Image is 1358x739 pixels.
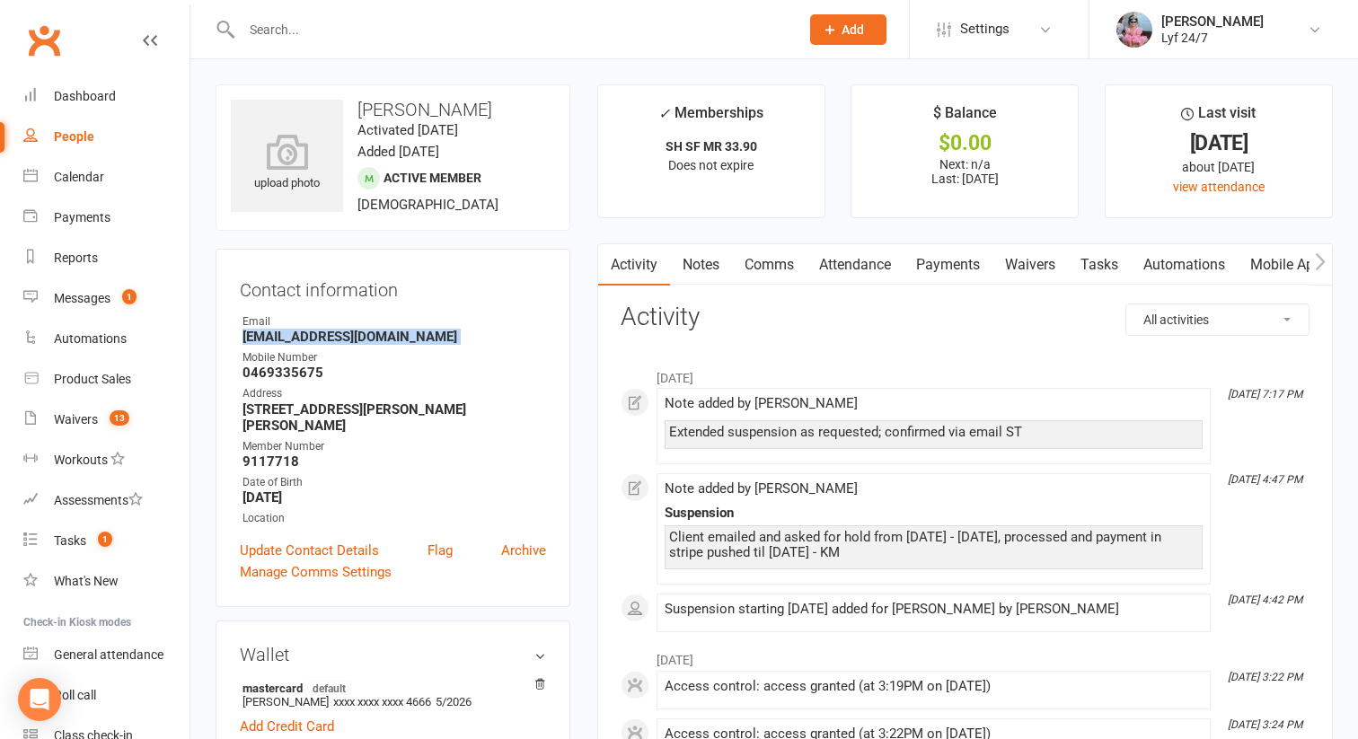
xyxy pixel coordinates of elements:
strong: [EMAIL_ADDRESS][DOMAIN_NAME] [242,329,546,345]
h3: [PERSON_NAME] [231,100,555,119]
span: Does not expire [668,158,754,172]
span: 1 [98,532,112,547]
a: What's New [23,561,190,602]
div: Note added by [PERSON_NAME] [665,481,1203,497]
div: Access control: access granted (at 3:19PM on [DATE]) [665,679,1203,694]
a: Tasks [1068,244,1131,286]
a: Comms [732,244,807,286]
div: Member Number [242,438,546,455]
a: Dashboard [23,76,190,117]
strong: mastercard [242,681,537,695]
div: Extended suspension as requested; confirmed via email ST [669,425,1198,440]
a: Calendar [23,157,190,198]
div: Mobile Number [242,349,546,366]
div: Automations [54,331,127,346]
a: Archive [501,540,546,561]
a: Payments [23,198,190,238]
strong: SH SF MR 33.90 [666,139,757,154]
div: Suspension [665,506,1203,521]
h3: Wallet [240,645,546,664]
a: Roll call [23,675,190,716]
div: Note added by [PERSON_NAME] [665,396,1203,411]
div: Dashboard [54,89,116,103]
a: Messages 1 [23,278,190,319]
div: Payments [54,210,110,224]
div: Last visit [1181,101,1256,134]
i: [DATE] 3:24 PM [1228,718,1302,731]
div: Tasks [54,533,86,548]
span: [DEMOGRAPHIC_DATA] [357,197,498,213]
div: Lyf 24/7 [1161,30,1264,46]
div: General attendance [54,647,163,662]
span: 1 [122,289,137,304]
a: Product Sales [23,359,190,400]
a: Notes [670,244,732,286]
a: Assessments [23,480,190,521]
time: Added [DATE] [357,144,439,160]
span: Add [842,22,864,37]
a: Activity [598,244,670,286]
a: view attendance [1173,180,1265,194]
div: Email [242,313,546,330]
i: [DATE] 7:17 PM [1228,388,1302,400]
div: about [DATE] [1122,157,1316,177]
span: default [307,681,351,695]
a: Automations [23,319,190,359]
i: ✓ [658,105,670,122]
a: Waivers 13 [23,400,190,440]
div: Date of Birth [242,474,546,491]
h3: Activity [621,304,1309,331]
strong: [STREET_ADDRESS][PERSON_NAME][PERSON_NAME] [242,401,546,434]
span: 5/2026 [436,695,472,708]
p: Next: n/a Last: [DATE] [868,157,1062,186]
div: What's New [54,574,119,588]
i: [DATE] 4:42 PM [1228,594,1302,606]
div: Assessments [54,493,143,507]
div: Roll call [54,688,96,702]
a: Mobile App [1238,244,1335,286]
div: Calendar [54,170,104,184]
div: $0.00 [868,134,1062,153]
div: $ Balance [933,101,997,134]
a: Tasks 1 [23,521,190,561]
h3: Contact information [240,273,546,300]
input: Search... [236,17,787,42]
div: Suspension starting [DATE] added for [PERSON_NAME] by [PERSON_NAME] [665,602,1203,617]
div: Location [242,510,546,527]
div: Reports [54,251,98,265]
li: [DATE] [621,641,1309,670]
i: [DATE] 4:47 PM [1228,473,1302,486]
strong: 0469335675 [242,365,546,381]
span: Active member [384,171,481,185]
time: Activated [DATE] [357,122,458,138]
a: Workouts [23,440,190,480]
div: Workouts [54,453,108,467]
a: Attendance [807,244,904,286]
div: upload photo [231,134,343,193]
li: [DATE] [621,359,1309,388]
span: 13 [110,410,129,426]
div: Waivers [54,412,98,427]
a: Automations [1131,244,1238,286]
a: Waivers [992,244,1068,286]
li: [PERSON_NAME] [240,678,546,711]
a: Flag [428,540,453,561]
a: Payments [904,244,992,286]
div: Address [242,385,546,402]
div: Client emailed and asked for hold from [DATE] - [DATE], processed and payment in stripe pushed ti... [669,530,1198,560]
strong: 9117718 [242,453,546,470]
span: xxxx xxxx xxxx 4666 [333,695,431,708]
a: Update Contact Details [240,540,379,561]
div: [PERSON_NAME] [1161,13,1264,30]
img: thumb_image1747747990.png [1116,12,1152,48]
a: People [23,117,190,157]
div: Product Sales [54,372,131,386]
a: Manage Comms Settings [240,561,392,583]
div: Memberships [658,101,763,135]
span: Settings [960,9,1010,49]
div: People [54,129,94,144]
strong: [DATE] [242,489,546,506]
a: Clubworx [22,18,66,63]
i: [DATE] 3:22 PM [1228,671,1302,683]
div: [DATE] [1122,134,1316,153]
